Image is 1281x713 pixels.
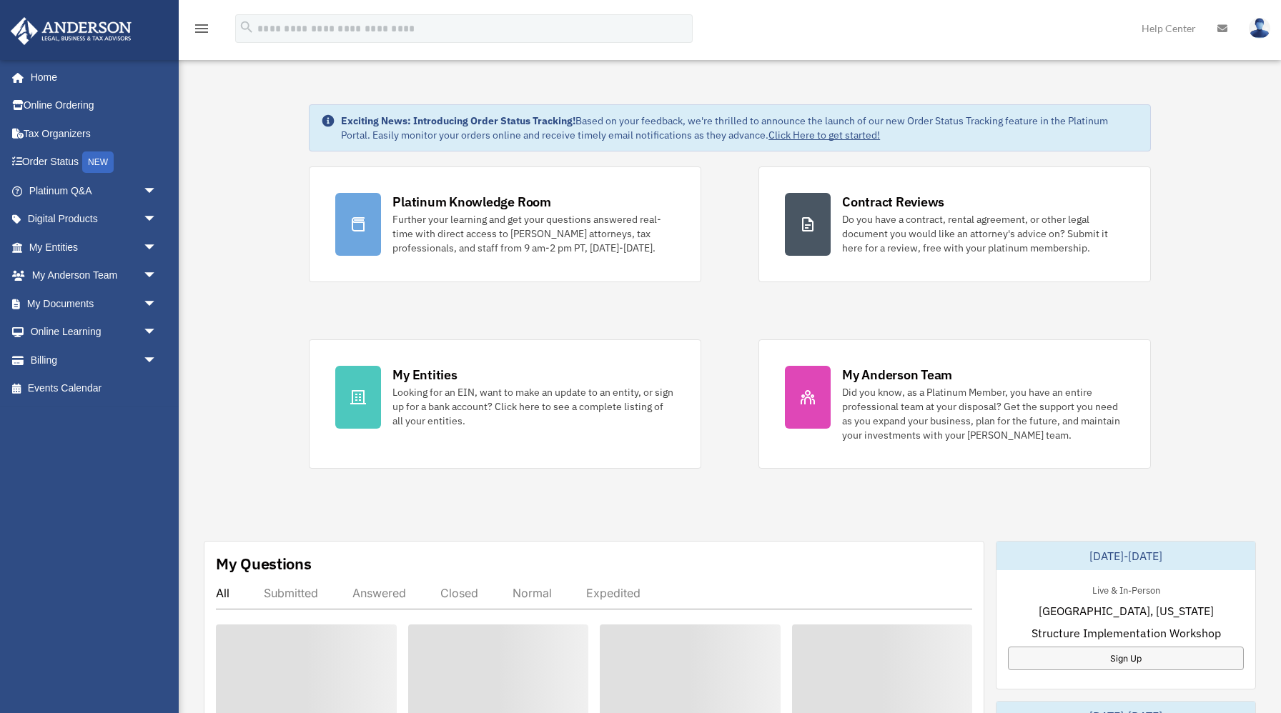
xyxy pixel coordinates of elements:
[10,318,179,346] a: Online Learningarrow_drop_down
[193,25,210,37] a: menu
[392,385,675,428] div: Looking for an EIN, want to make an update to an entity, or sign up for a bank account? Click her...
[10,148,179,177] a: Order StatusNEW
[10,205,179,234] a: Digital Productsarrow_drop_down
[392,212,675,255] div: Further your learning and get your questions answered real-time with direct access to [PERSON_NAM...
[10,63,172,91] a: Home
[1008,647,1244,670] a: Sign Up
[842,193,944,211] div: Contract Reviews
[1032,624,1221,642] span: Structure Implementation Workshop
[1249,18,1270,39] img: User Pic
[10,261,179,290] a: My Anderson Teamarrow_drop_down
[842,212,1124,255] div: Do you have a contract, rental agreement, or other legal document you would like an attorney's ad...
[143,289,172,319] span: arrow_drop_down
[143,205,172,234] span: arrow_drop_down
[341,114,1139,142] div: Based on your feedback, we're thrilled to announce the launch of our new Order Status Tracking fe...
[758,166,1151,282] a: Contract Reviews Do you have a contract, rental agreement, or other legal document you would like...
[216,553,312,574] div: My Questions
[10,233,179,261] a: My Entitiesarrow_drop_down
[216,586,229,600] div: All
[996,542,1255,570] div: [DATE]-[DATE]
[440,586,478,600] div: Closed
[193,20,210,37] i: menu
[1081,582,1172,597] div: Live & In-Person
[143,318,172,347] span: arrow_drop_down
[82,151,114,173] div: NEW
[392,193,551,211] div: Platinum Knowledge Room
[10,119,179,148] a: Tax Organizers
[10,346,179,374] a: Billingarrow_drop_down
[842,366,952,384] div: My Anderson Team
[143,176,172,206] span: arrow_drop_down
[768,129,880,141] a: Click Here to get started!
[758,339,1151,469] a: My Anderson Team Did you know, as a Platinum Member, you have an entire professional team at your...
[6,17,136,45] img: Anderson Advisors Platinum Portal
[513,586,552,600] div: Normal
[309,339,701,469] a: My Entities Looking for an EIN, want to make an update to an entity, or sign up for a bank accoun...
[309,166,701,282] a: Platinum Knowledge Room Further your learning and get your questions answered real-time with dire...
[143,261,172,291] span: arrow_drop_down
[10,176,179,205] a: Platinum Q&Aarrow_drop_down
[10,289,179,318] a: My Documentsarrow_drop_down
[239,19,254,35] i: search
[10,91,179,120] a: Online Ordering
[143,346,172,375] span: arrow_drop_down
[341,114,575,127] strong: Exciting News: Introducing Order Status Tracking!
[392,366,457,384] div: My Entities
[264,586,318,600] div: Submitted
[10,374,179,403] a: Events Calendar
[1039,602,1214,619] span: [GEOGRAPHIC_DATA], [US_STATE]
[143,233,172,262] span: arrow_drop_down
[352,586,406,600] div: Answered
[842,385,1124,442] div: Did you know, as a Platinum Member, you have an entire professional team at your disposal? Get th...
[586,586,640,600] div: Expedited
